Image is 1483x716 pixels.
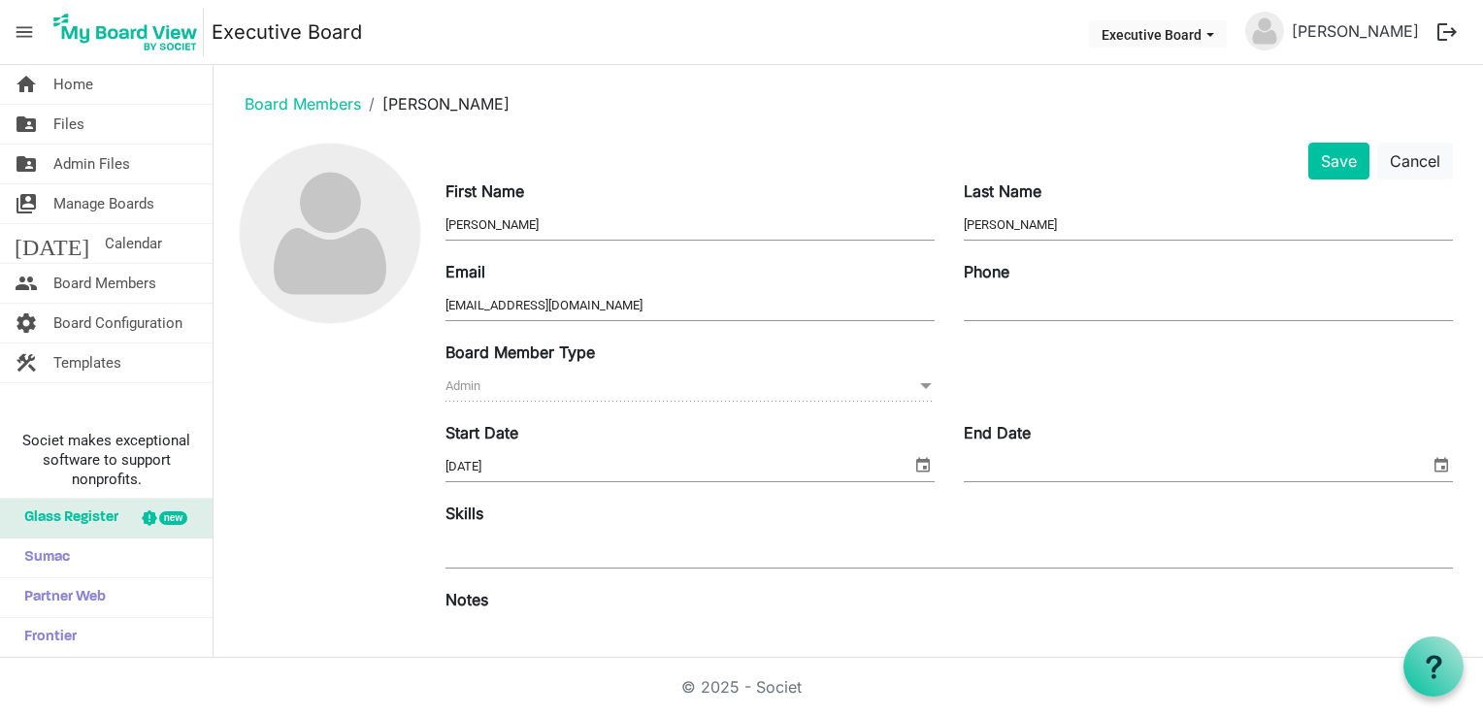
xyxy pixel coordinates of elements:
[53,264,156,303] span: Board Members
[15,264,38,303] span: people
[445,260,485,283] label: Email
[964,260,1009,283] label: Phone
[6,14,43,50] span: menu
[15,304,38,342] span: settings
[245,94,361,114] a: Board Members
[445,421,518,444] label: Start Date
[15,499,118,537] span: Glass Register
[15,184,38,223] span: switch_account
[445,502,483,525] label: Skills
[48,8,212,56] a: My Board View Logo
[1377,143,1453,179] button: Cancel
[911,452,935,477] span: select
[53,65,93,104] span: Home
[445,588,488,611] label: Notes
[53,105,84,144] span: Files
[361,92,510,115] li: [PERSON_NAME]
[15,343,38,382] span: construction
[964,179,1041,203] label: Last Name
[15,578,106,617] span: Partner Web
[1089,20,1227,48] button: Executive Board dropdownbutton
[445,179,524,203] label: First Name
[1427,12,1467,52] button: logout
[445,341,595,364] label: Board Member Type
[964,421,1031,444] label: End Date
[1430,452,1453,477] span: select
[15,65,38,104] span: home
[53,343,121,382] span: Templates
[53,304,182,342] span: Board Configuration
[15,618,77,657] span: Frontier
[15,538,70,577] span: Sumac
[9,431,204,489] span: Societ makes exceptional software to support nonprofits.
[105,224,162,263] span: Calendar
[15,145,38,183] span: folder_shared
[212,13,362,51] a: Executive Board
[1308,143,1369,179] button: Save
[53,184,154,223] span: Manage Boards
[681,677,802,697] a: © 2025 - Societ
[15,105,38,144] span: folder_shared
[159,511,187,525] div: new
[1245,12,1284,50] img: no-profile-picture.svg
[15,224,89,263] span: [DATE]
[53,145,130,183] span: Admin Files
[1284,12,1427,50] a: [PERSON_NAME]
[240,144,419,323] img: no-profile-picture.svg
[48,8,204,56] img: My Board View Logo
